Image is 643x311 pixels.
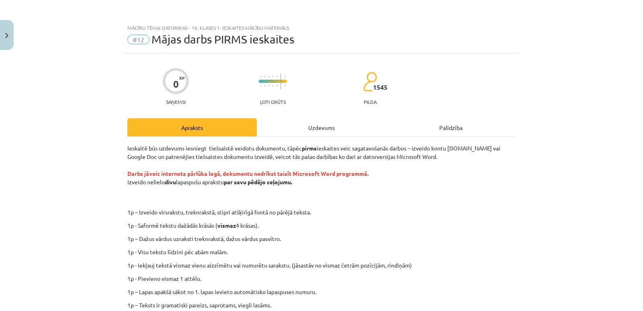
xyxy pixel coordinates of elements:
p: Saņemsi [163,99,189,105]
p: Ļoti grūts [260,99,286,105]
span: 1545 [373,84,387,91]
div: Palīdzība [386,118,516,136]
img: students-c634bb4e5e11cddfef0936a35e636f08e4e9abd3cc4e673bd6f9a4125e45ecb1.svg [363,72,377,92]
span: XP [179,76,184,80]
div: Apraksts [127,118,257,136]
strong: divu [165,178,176,185]
p: pilda [364,99,377,105]
div: Mācību tēma: Datorikas - 10. klases 1. ieskaites mācību materiāls [127,25,516,31]
p: 1p – Teksts ir gramatiski pareizs, saprotams, viegli lasāms. [127,301,516,309]
p: 1p - Visu tekstu līdzini pēc abām malām. [127,248,516,256]
span: #12 [127,35,149,44]
p: 1p - Iekļauj tekstā vismaz vienu aizzīmētu vai numurētu sarakstu. (jāsastāv no vismaz četrām pozī... [127,261,516,270]
strong: par savu pēdējo ceļojumu. [224,178,292,185]
span: Mājas darbs PIRMS ieskaites [152,33,294,46]
strong: Darbs jāveic interneta pārlūka logā, dokumentu nedrīkst taisīt Microsoft Word programmā. [127,170,369,177]
p: 1p - Pievieno vismaz 1 attēlu. [127,274,516,283]
strong: pirms [302,144,317,152]
div: Uzdevums [257,118,386,136]
p: 1p – Lapas apakšā sākot no 1. lapas ievieto automātisko lapaspuses numuru. [127,288,516,296]
strong: vismaz [217,222,236,229]
img: icon-close-lesson-0947bae3869378f0d4975bcd49f059093ad1ed9edebbc8119c70593378902aed.svg [5,33,8,38]
p: 1p – Izveido virsrakstu, treknrakstā, stipri atšķirīgā fontā no pārējā teksta. [173,208,523,216]
p: Ieskaitē būs uzdevums iesniegt tiešsaistē veidotu dokumentu, tāpēc ieskaites veic sagatavošanās d... [127,144,516,203]
p: 1p – Dažus vārdus uzraksti treknrakstā, dažus vārdus pasvītro. [127,235,516,243]
p: 1p - Saformē tekstu dažādās krāsās ( 4 krāsas). [127,221,516,230]
div: 0 [173,78,179,90]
